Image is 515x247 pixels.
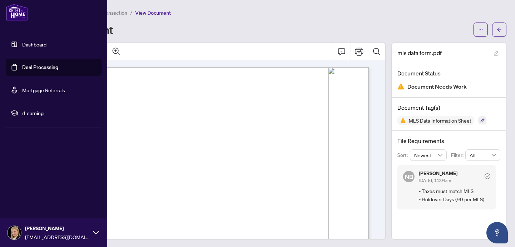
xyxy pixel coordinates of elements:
span: All [470,150,496,160]
span: [DATE], 11:04am [419,178,451,183]
img: Profile Icon [8,226,21,239]
span: arrow-left [497,27,502,32]
span: edit [494,51,499,56]
h4: Document Status [397,69,500,78]
span: ellipsis [478,27,483,32]
span: check-circle [485,173,490,179]
a: Dashboard [22,41,46,48]
h4: File Requirements [397,137,500,145]
h5: [PERSON_NAME] [419,171,457,176]
span: Newest [414,150,443,160]
span: Document Needs Work [407,82,467,92]
span: MLS Data Information Sheet [406,118,474,123]
span: View Transaction [89,10,127,16]
a: Mortgage Referrals [22,87,65,93]
p: Filter: [451,151,465,159]
h4: Document Tag(s) [397,103,500,112]
span: [PERSON_NAME] [25,224,89,232]
span: View Document [135,10,171,16]
img: Status Icon [397,116,406,125]
p: Sort: [397,151,410,159]
img: Document Status [397,83,404,90]
span: mls data form.pdf [397,49,442,57]
li: / [130,9,132,17]
button: Open asap [486,222,508,243]
span: - Taxes must match MLS - Holdover Days (90 per MLS) [419,187,490,204]
span: [EMAIL_ADDRESS][DOMAIN_NAME] [25,233,89,241]
span: rLearning [22,109,97,117]
span: NB [404,172,413,181]
a: Deal Processing [22,64,58,70]
img: logo [6,4,28,21]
